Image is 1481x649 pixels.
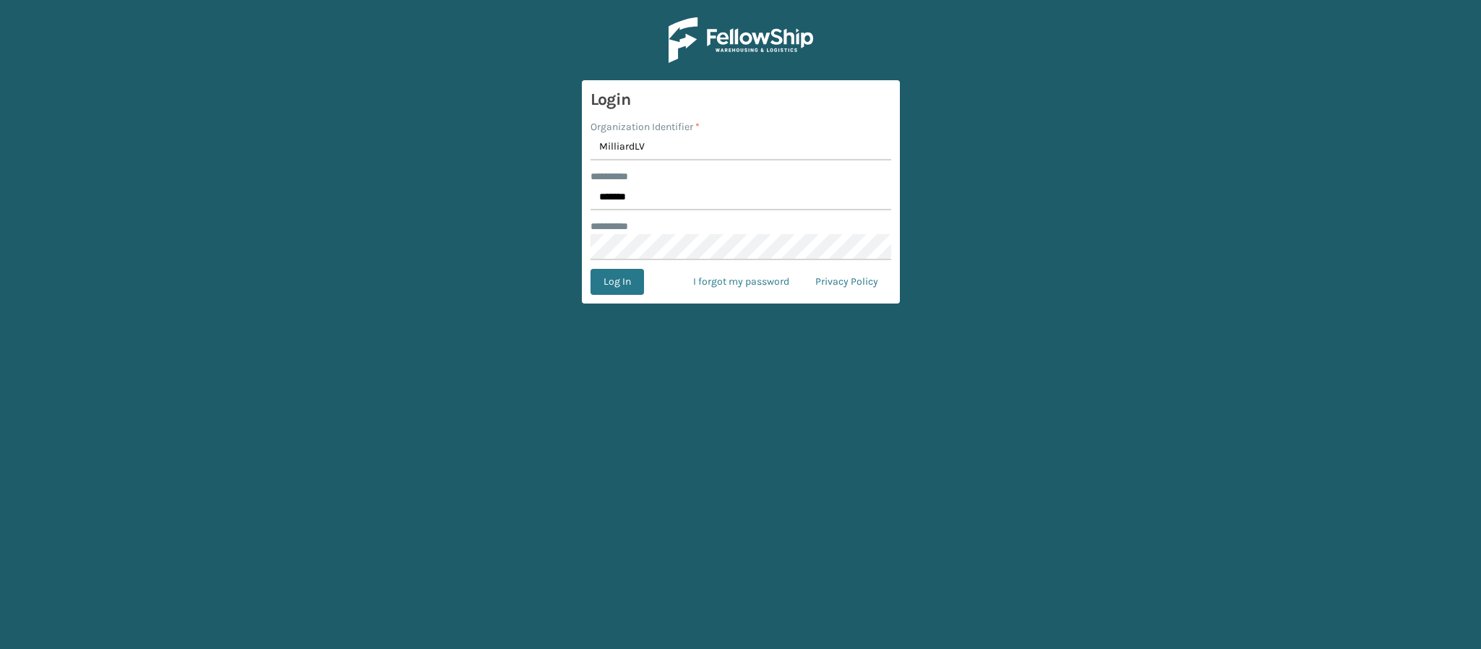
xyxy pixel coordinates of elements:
button: Log In [591,269,644,295]
img: Logo [669,17,813,63]
a: Privacy Policy [802,269,891,295]
label: Organization Identifier [591,119,700,134]
a: I forgot my password [680,269,802,295]
h3: Login [591,89,891,111]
